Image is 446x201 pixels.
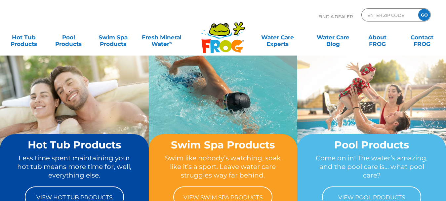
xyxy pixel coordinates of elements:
[250,31,306,44] a: Water CareExperts
[310,154,433,180] p: Come on in! The water’s amazing, and the pool care is… what pool care?
[96,31,130,44] a: Swim SpaProducts
[161,154,285,180] p: Swim like nobody’s watching, soak like it’s a sport. Leave water care struggles way far behind.
[198,13,249,54] img: Frog Products Logo
[405,31,439,44] a: ContactFROG
[7,31,41,44] a: Hot TubProducts
[51,31,86,44] a: PoolProducts
[418,9,430,21] input: GO
[316,31,350,44] a: Water CareBlog
[161,139,285,150] h2: Swim Spa Products
[318,8,353,25] p: Find A Dealer
[310,139,433,150] h2: Pool Products
[360,31,395,44] a: AboutFROG
[297,55,446,166] img: home-banner-pool-short
[140,31,183,44] a: Fresh MineralWater∞
[13,139,136,150] h2: Hot Tub Products
[13,154,136,180] p: Less time spent maintaining your hot tub means more time for, well, everything else.
[169,40,172,45] sup: ∞
[149,55,298,166] img: home-banner-swim-spa-short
